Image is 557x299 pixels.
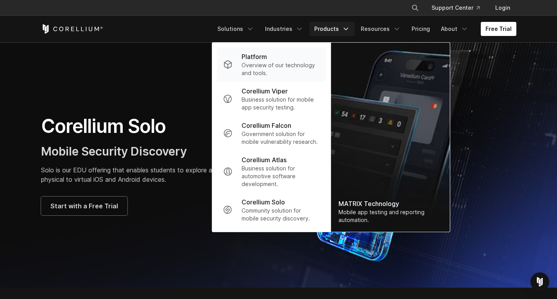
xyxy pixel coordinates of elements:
a: Platform Overview of our technology and tools. [217,47,326,82]
a: Corellium Falcon Government solution for mobile vulnerability research. [217,116,326,150]
p: Corellium Falcon [242,121,291,130]
a: Corellium Viper Business solution for mobile app security testing. [217,82,326,116]
p: Government solution for mobile vulnerability research. [242,130,319,146]
a: Industries [260,22,308,36]
span: Mobile Security Discovery [41,144,187,158]
div: MATRIX Technology [338,199,442,208]
a: Corellium Solo Community solution for mobile security discovery. [217,193,326,227]
a: Solutions [213,22,259,36]
a: Products [310,22,355,36]
p: Business solution for automotive software development. [242,165,319,188]
div: Open Intercom Messenger [530,272,549,291]
span: Start with a Free Trial [50,201,118,211]
p: Corellium Atlas [242,155,287,165]
p: Business solution for mobile app security testing. [242,96,319,111]
a: Free Trial [481,22,516,36]
a: Login [489,1,516,15]
p: Corellium Solo [242,197,285,207]
p: Corellium Viper [242,86,288,96]
img: Matrix_WebNav_1x [331,43,450,232]
a: Support Center [425,1,486,15]
a: Resources [356,22,405,36]
a: MATRIX Technology Mobile app testing and reporting automation. [331,43,450,232]
button: Search [408,1,422,15]
p: Solo is our EDU offering that enables students to explore and shift work from physical to virtual... [41,165,271,184]
h1: Corellium Solo [41,115,271,138]
p: Overview of our technology and tools. [242,61,319,77]
div: Mobile app testing and reporting automation. [338,208,442,224]
a: About [436,22,473,36]
a: Start with a Free Trial [41,197,127,215]
a: Corellium Home [41,24,103,34]
p: Community solution for mobile security discovery. [242,207,319,222]
p: Platform [242,52,267,61]
a: Corellium Atlas Business solution for automotive software development. [217,150,326,193]
div: Navigation Menu [213,22,516,36]
a: Pricing [407,22,435,36]
div: Navigation Menu [402,1,516,15]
